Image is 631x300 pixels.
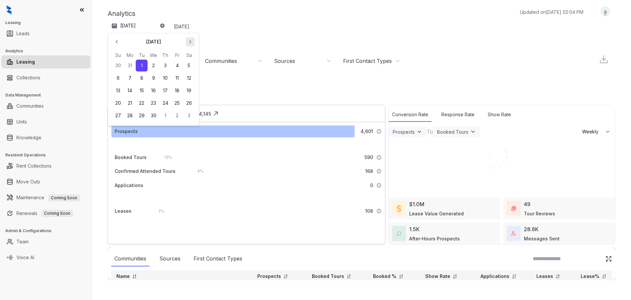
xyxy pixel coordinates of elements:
button: 16 [148,85,159,96]
button: 23 [148,97,159,109]
img: ViewFilterArrow [470,128,476,135]
li: Units [1,115,90,128]
div: Applications [115,182,143,189]
a: Knowledge [16,131,41,144]
button: 1 [159,110,171,122]
button: 5 [183,60,195,71]
button: 15 [136,85,148,96]
div: To [427,128,433,136]
span: Weekly [582,128,602,135]
a: Leasing [16,55,35,68]
img: sorting [399,274,404,279]
div: Leases [115,207,131,215]
div: 28.6K [524,225,539,233]
button: 14 [124,85,136,96]
h3: Data Management [5,92,92,98]
button: 25 [171,97,183,109]
img: Info [376,155,382,160]
button: [DATE] [108,20,170,32]
img: sorting [453,274,457,279]
img: UserAvatar [601,8,610,15]
li: Collections [1,71,90,84]
p: Prospects [257,273,281,280]
button: 7 [124,72,136,84]
div: Prospects [393,129,415,135]
img: Info [376,183,382,188]
li: Knowledge [1,131,90,144]
button: 22 [136,97,148,109]
div: 2 % [152,207,164,215]
div: $1.0M [409,200,424,208]
img: Click Icon [211,109,221,119]
button: 30 [112,60,124,71]
h3: Analytics [5,48,92,54]
li: Communities [1,99,90,113]
img: SearchIcon [592,256,597,261]
h3: Admin & Configurations [5,228,92,234]
button: 11 [171,72,183,84]
button: 19 [183,85,195,96]
li: Team [1,235,90,248]
button: 26 [183,97,195,109]
button: 27 [112,110,124,122]
p: Leases [536,273,553,280]
button: 31 [124,60,136,71]
li: Maintenance [1,191,90,204]
button: 20 [112,97,124,109]
div: 4 % [191,168,203,175]
button: 9 [148,72,159,84]
img: TourReviews [511,206,516,211]
th: Sunday [112,52,124,59]
a: Move Outs [16,175,40,188]
button: 17 [159,85,171,96]
li: Renewals [1,207,90,220]
button: 3 [183,110,195,122]
th: Tuesday [136,52,148,59]
div: Prospects [115,128,138,135]
button: 1 [136,60,148,71]
p: Updated on [DATE] 02:04 PM [520,9,583,15]
button: 30 [148,110,159,122]
div: Conversion Rate [389,108,432,122]
div: First Contact Types [190,251,245,266]
button: 29 [136,110,148,122]
span: 4,601 [361,128,373,135]
img: sorting [283,274,288,279]
button: 4 [171,60,183,71]
img: ViewFilterArrow [416,128,423,135]
img: Download [599,54,609,64]
button: 2 [148,60,159,71]
button: 13 [112,85,124,96]
a: Team [16,235,29,248]
button: 6 [112,72,124,84]
th: Thursday [159,52,171,59]
img: Click Icon [605,256,612,262]
button: 3 [159,60,171,71]
div: Confirmed Attended Tours [115,168,175,175]
div: Booked Tours [115,154,147,161]
a: Voice AI [16,251,34,264]
img: AfterHoursConversations [397,231,401,236]
div: Response Rate [438,108,478,122]
div: Lease Value Generated [409,210,464,217]
div: 1.5K [409,225,420,233]
li: Rent Collections [1,159,90,173]
span: 168 [365,168,373,175]
p: Applications [480,273,509,280]
a: Units [16,115,27,128]
li: Leasing [1,55,90,68]
span: 590 [364,154,373,161]
th: Saturday [183,52,195,59]
button: 8 [136,72,148,84]
div: Show Rate [484,108,514,122]
img: Info [376,208,382,214]
p: Booked Tours [312,273,344,280]
img: Info [376,169,382,174]
div: Tour Reviews [524,210,555,217]
div: Communities [205,57,237,65]
div: Messages Sent [524,235,560,242]
button: 12 [183,72,195,84]
th: Wednesday [148,52,159,59]
button: 21 [124,97,136,109]
li: Leads [1,27,90,40]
